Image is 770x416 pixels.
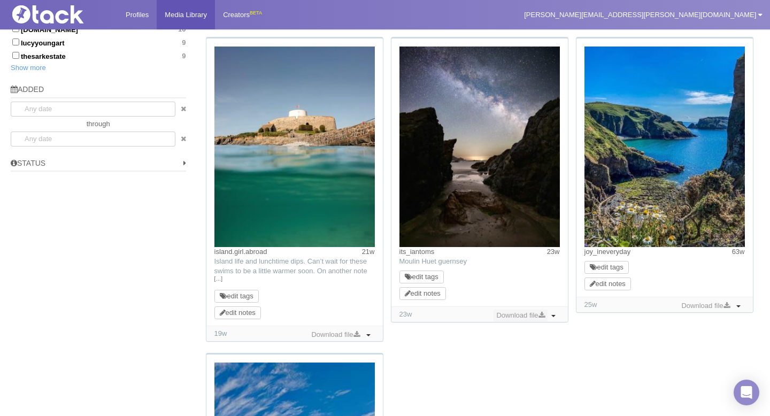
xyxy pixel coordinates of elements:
span: 10 [178,25,186,34]
input: thesarkestate9 [12,52,19,59]
a: Show more [11,64,46,72]
time: Added: 10/03/2025, 00:25:37 [584,301,597,309]
span: 9 [182,52,186,60]
a: […] [214,274,375,284]
img: Image may contain: rock, landscape, nature, outdoors, night, sky, scenery, beach, coast, sea, sho... [399,47,560,247]
a: edit tags [590,263,623,271]
a: clear [175,132,186,147]
a: its_iantoms [399,248,435,256]
input: Any date [11,102,175,117]
a: edit tags [220,292,253,300]
div: through [11,117,186,132]
time: Posted: 17/06/2024, 04:06:22 [732,247,745,257]
h5: Status [11,159,186,172]
a: edit notes [590,280,626,288]
time: Posted: 23/03/2025, 16:35:53 [547,247,560,257]
input: Any date [11,132,175,147]
a: island.girl.abroad [214,248,267,256]
div: Open Intercom Messenger [734,380,759,405]
h5: Added [11,86,186,98]
span: Moulin Huet guernsey [399,257,467,265]
img: Image may contain: nature, outdoors, sea, water, coast, shoreline, bay, sky, scenery, horizon, pr... [584,47,745,247]
img: Image may contain: architecture, building, castle, fortress, nature, outdoors, sea, water, land, ... [214,47,375,247]
a: clear [175,102,186,117]
span: Island life and lunchtime dips. Can’t wait for these swims to be a little warmer soon. On another... [214,257,372,361]
a: edit tags [405,273,438,281]
time: Added: 27/03/2025, 19:34:09 [399,310,412,318]
a: Download file [309,329,362,341]
a: Download file [679,300,732,312]
a: edit notes [220,309,256,317]
time: Posted: 07/04/2025, 14:08:21 [362,247,375,257]
span: 9 [182,38,186,47]
a: Download file [494,310,547,321]
label: lucyyoungart [11,37,186,48]
input: lucyyoungart9 [12,38,19,45]
img: Tack [8,5,115,24]
a: edit notes [405,289,441,297]
time: Added: 22/04/2025, 16:15:53 [214,329,227,337]
a: joy_ineveryday [584,248,631,256]
label: thesarkestate [11,50,186,61]
div: BETA [250,7,262,19]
